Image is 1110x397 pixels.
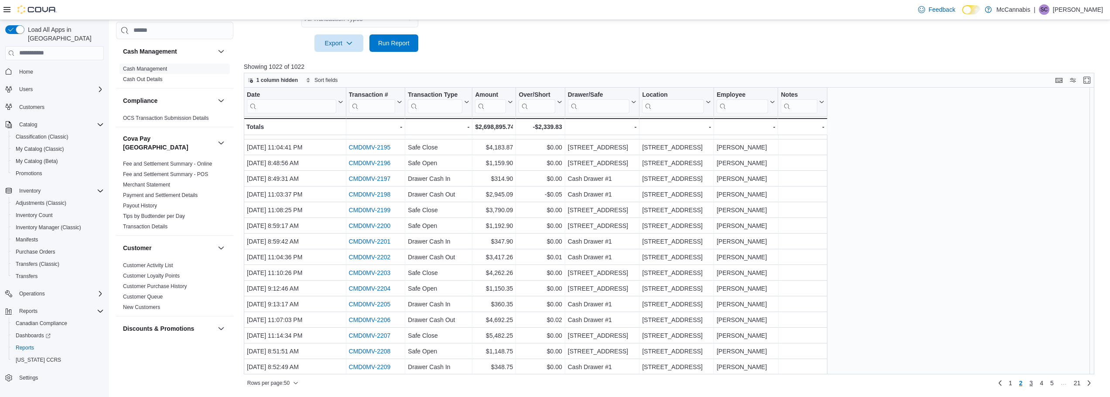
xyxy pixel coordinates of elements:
div: Drawer Cash In [408,236,469,247]
div: [PERSON_NAME] [717,142,775,153]
button: Operations [2,288,107,300]
div: [STREET_ADDRESS] [642,158,711,168]
div: -$0.05 [519,189,562,200]
span: Transfers (Classic) [16,261,59,268]
div: [STREET_ADDRESS] [642,142,711,153]
a: CMD0MV-2198 [348,191,390,198]
span: Inventory Manager (Classic) [16,224,81,231]
div: Transaction Type [408,91,462,99]
button: Sort fields [302,75,341,85]
div: Date [247,91,336,99]
div: Drawer/Safe [568,91,630,99]
div: [DATE] 11:04:36 PM [247,252,343,262]
a: Dashboards [12,330,54,341]
a: Inventory Count [12,210,56,221]
a: CMD0MV-2195 [348,144,390,151]
div: $3,338.87 [475,126,513,137]
span: Dashboards [12,330,104,341]
div: [DATE] 11:08:25 PM [247,205,343,215]
a: CMD0MV-2200 [348,222,390,229]
a: Customer Queue [123,294,163,300]
button: Compliance [123,96,214,105]
input: Dark Mode [962,5,980,14]
span: Run Report [378,39,410,48]
span: Washington CCRS [12,355,104,365]
button: Customer [123,244,214,252]
div: [DATE] 11:10:26 PM [247,268,343,278]
div: Steven Comeau [1039,4,1049,15]
div: Employee [717,91,768,113]
div: $0.00 [519,268,562,278]
div: [DATE] 11:02:47 PM [247,126,343,137]
span: Reports [16,344,34,351]
div: Drawer Cash Out [408,252,469,262]
span: Customers [16,102,104,112]
div: Transaction Type [408,91,462,113]
a: CMD0MV-2202 [348,254,390,261]
button: Settings [2,371,107,384]
span: Operations [19,290,45,297]
button: Reports [16,306,41,316]
span: Settings [16,372,104,383]
button: Cash Management [123,47,214,56]
div: $0.00 [519,221,562,231]
span: Payout History [123,202,157,209]
a: Page 21 of 21 [1070,376,1084,390]
span: My Catalog (Beta) [16,158,58,165]
div: Customer [116,260,233,316]
span: Tips by Budtender per Day [123,213,185,220]
button: My Catalog (Beta) [9,155,107,167]
div: [STREET_ADDRESS] [568,268,637,278]
button: Users [16,84,36,95]
button: Cova Pay [GEOGRAPHIC_DATA] [123,134,214,152]
div: [STREET_ADDRESS] [642,189,711,200]
div: Drawer Cash Out [408,189,469,200]
div: Over/Short [519,91,555,99]
span: Export [320,34,358,52]
div: [STREET_ADDRESS] [642,221,711,231]
span: Merchant Statement [123,181,170,188]
span: [US_STATE] CCRS [16,356,61,363]
div: [PERSON_NAME] [717,205,775,215]
div: $3,417.26 [475,252,513,262]
a: Inventory Manager (Classic) [12,222,85,233]
a: Tips by Budtender per Day [123,213,185,219]
span: Customers [19,104,44,111]
a: CMD0MV-2199 [348,207,390,214]
a: [US_STATE] CCRS [12,355,65,365]
div: [STREET_ADDRESS] [642,126,711,137]
a: Feedback [915,1,959,18]
span: My Catalog (Beta) [12,156,104,166]
a: CMD0MV-2204 [348,285,390,292]
button: Transfers (Classic) [9,258,107,270]
div: Cova Pay [GEOGRAPHIC_DATA] [116,159,233,235]
a: Transaction Details [123,224,167,230]
a: Promotions [12,168,46,179]
button: [US_STATE] CCRS [9,354,107,366]
div: Over/Short [519,91,555,113]
button: 1 column hidden [244,75,301,85]
span: 4 [1040,379,1043,387]
div: Amount [475,91,506,99]
p: | [1034,4,1035,15]
span: Classification (Classic) [12,132,104,142]
span: Users [19,86,33,93]
a: CMD0MV-2209 [348,363,390,370]
div: $0.00 [519,173,562,184]
button: Customers [2,101,107,113]
a: Canadian Compliance [12,318,71,329]
span: Users [16,84,104,95]
span: Promotions [12,168,104,179]
a: Page 3 of 21 [1026,376,1036,390]
div: -$2,339.83 [519,122,562,132]
button: Users [2,83,107,95]
div: $2,698,895.74 [475,122,513,132]
span: Inventory [16,186,104,196]
span: Catalog [16,119,104,130]
div: Safe Open [408,158,469,168]
button: Cash Management [216,46,226,57]
div: Safe Open [408,221,469,231]
a: CMD0MV-2208 [348,348,390,355]
span: Inventory Count [12,210,104,221]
